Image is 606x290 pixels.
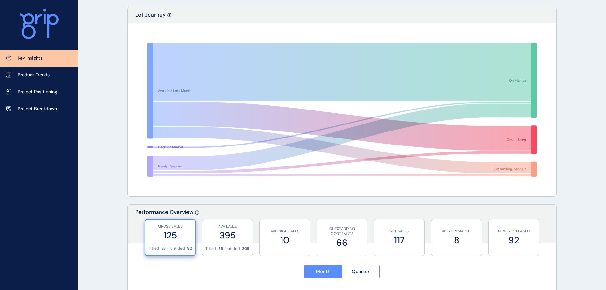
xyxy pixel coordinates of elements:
[492,229,536,234] p: NEWLY RELEASED
[149,229,192,242] label: 125
[316,268,331,275] span: Month
[187,246,192,251] p: 92
[135,11,166,23] p: Lot Journey
[205,246,216,251] p: Titled
[18,106,57,112] p: Project Breakdown
[320,226,364,237] p: OUTSTANDING CONTRACTS
[435,234,478,246] label: 8
[377,234,421,246] label: 117
[135,209,193,243] p: Performance Overview
[18,55,43,61] p: Key Insights
[225,246,240,251] p: Untitled
[242,246,249,251] p: 306
[320,237,364,249] label: 66
[205,229,249,242] label: 395
[161,246,166,251] p: 33
[492,234,536,246] label: 92
[18,72,50,78] p: Product Trends
[342,265,380,278] button: Quarter
[263,229,307,234] p: AVERAGE SALES
[304,265,342,278] button: Month
[149,246,159,251] p: Titled
[218,246,223,251] p: 89
[205,224,249,229] p: AVAILABLE
[435,229,478,234] p: BACK ON MARKET
[18,89,57,95] p: Project Positioning
[263,234,307,246] label: 10
[149,224,192,229] p: GROSS SALES
[170,246,185,251] p: Untitled
[352,268,370,275] span: Quarter
[377,229,421,234] p: NET SALES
